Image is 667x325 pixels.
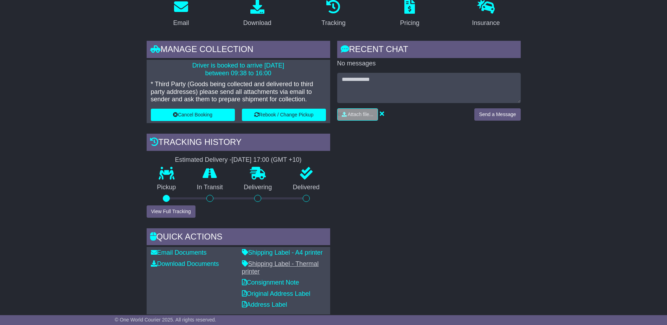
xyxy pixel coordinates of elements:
[147,134,330,153] div: Tracking history
[147,41,330,60] div: Manage collection
[242,260,319,275] a: Shipping Label - Thermal printer
[151,109,235,121] button: Cancel Booking
[242,109,326,121] button: Rebook / Change Pickup
[337,60,521,68] p: No messages
[242,249,323,256] a: Shipping Label - A4 printer
[474,108,520,121] button: Send a Message
[147,156,330,164] div: Estimated Delivery -
[243,18,271,28] div: Download
[151,62,326,77] p: Driver is booked to arrive [DATE] between 09:38 to 16:00
[472,18,500,28] div: Insurance
[321,18,345,28] div: Tracking
[400,18,419,28] div: Pricing
[242,279,299,286] a: Consignment Note
[147,184,187,191] p: Pickup
[242,301,287,308] a: Address Label
[242,290,310,297] a: Original Address Label
[151,249,207,256] a: Email Documents
[151,260,219,267] a: Download Documents
[186,184,233,191] p: In Transit
[147,205,195,218] button: View Full Tracking
[232,156,302,164] div: [DATE] 17:00 (GMT +10)
[282,184,330,191] p: Delivered
[173,18,189,28] div: Email
[147,228,330,247] div: Quick Actions
[151,81,326,103] p: * Third Party (Goods being collected and delivered to third party addresses) please send all atta...
[115,317,216,323] span: © One World Courier 2025. All rights reserved.
[337,41,521,60] div: RECENT CHAT
[233,184,283,191] p: Delivering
